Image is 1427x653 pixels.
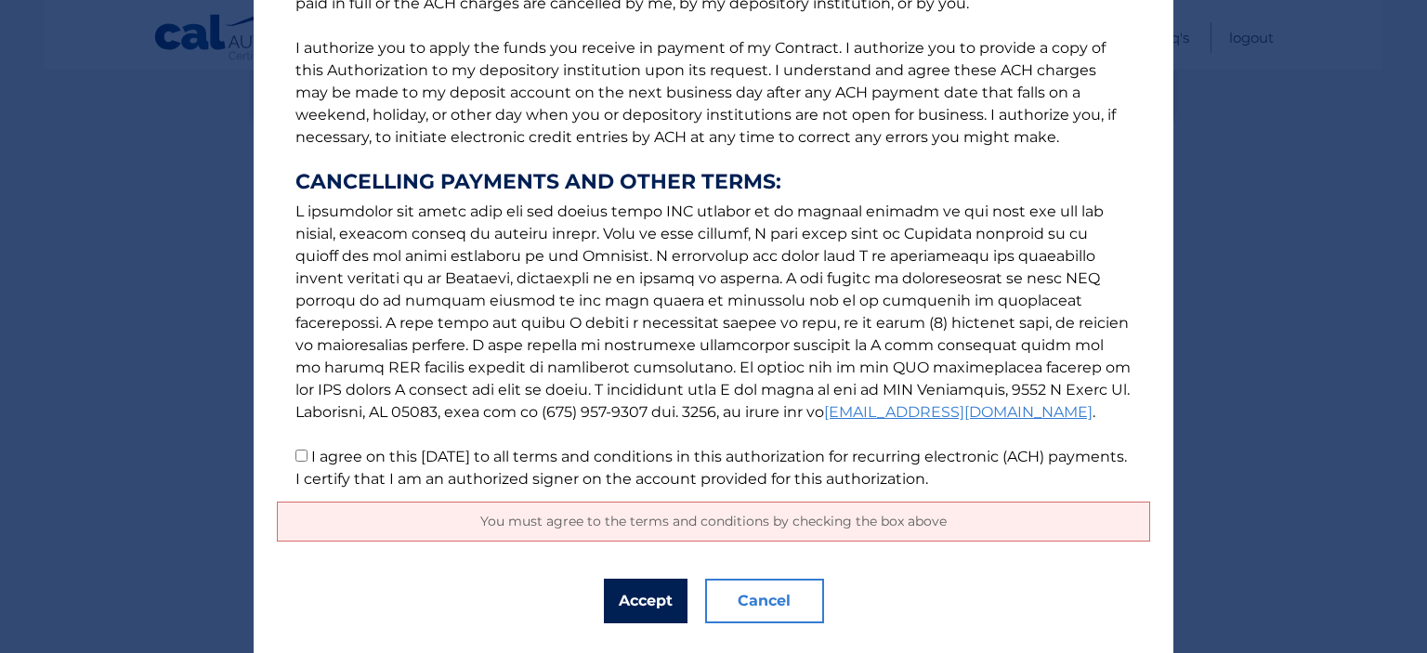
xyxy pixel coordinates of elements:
button: Cancel [705,579,824,623]
button: Accept [604,579,687,623]
strong: CANCELLING PAYMENTS AND OTHER TERMS: [295,171,1132,193]
label: I agree on this [DATE] to all terms and conditions in this authorization for recurring electronic... [295,448,1127,488]
a: [EMAIL_ADDRESS][DOMAIN_NAME] [824,403,1093,421]
span: You must agree to the terms and conditions by checking the box above [480,513,947,529]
